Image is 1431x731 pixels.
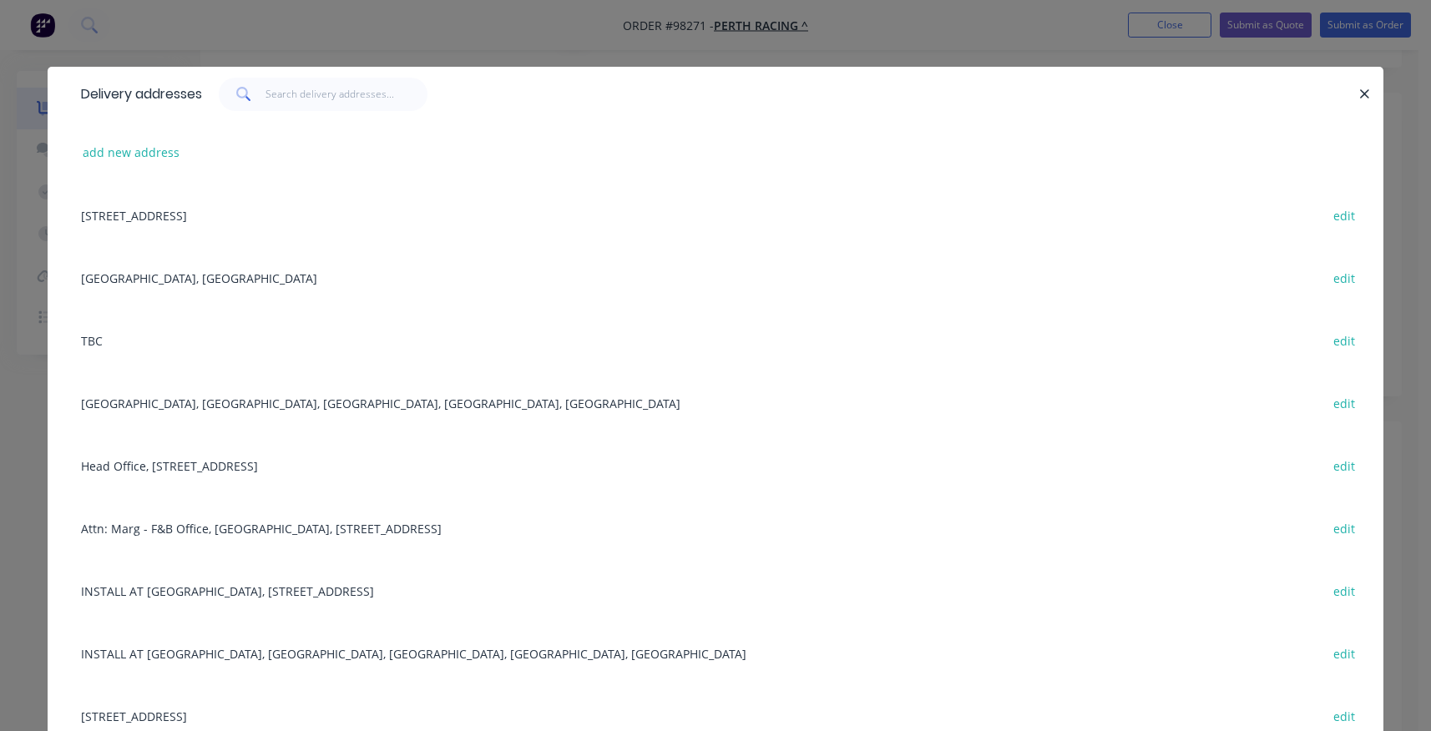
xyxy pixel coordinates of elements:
[1324,517,1363,539] button: edit
[1324,329,1363,351] button: edit
[1324,204,1363,226] button: edit
[73,622,1358,684] div: INSTALL AT [GEOGRAPHIC_DATA], [GEOGRAPHIC_DATA], [GEOGRAPHIC_DATA], [GEOGRAPHIC_DATA], [GEOGRAPHI...
[1324,454,1363,476] button: edit
[73,497,1358,559] div: Attn: Marg - F&B Office, [GEOGRAPHIC_DATA], [STREET_ADDRESS]
[1324,391,1363,414] button: edit
[1324,266,1363,289] button: edit
[73,246,1358,309] div: [GEOGRAPHIC_DATA], [GEOGRAPHIC_DATA]
[73,309,1358,371] div: TBC
[265,78,428,111] input: Search delivery addresses...
[73,68,202,121] div: Delivery addresses
[1324,642,1363,664] button: edit
[73,184,1358,246] div: [STREET_ADDRESS]
[73,559,1358,622] div: INSTALL AT [GEOGRAPHIC_DATA], [STREET_ADDRESS]
[73,371,1358,434] div: [GEOGRAPHIC_DATA], [GEOGRAPHIC_DATA], [GEOGRAPHIC_DATA], [GEOGRAPHIC_DATA], [GEOGRAPHIC_DATA]
[74,141,189,164] button: add new address
[1324,579,1363,602] button: edit
[1324,704,1363,727] button: edit
[73,434,1358,497] div: Head Office, [STREET_ADDRESS]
